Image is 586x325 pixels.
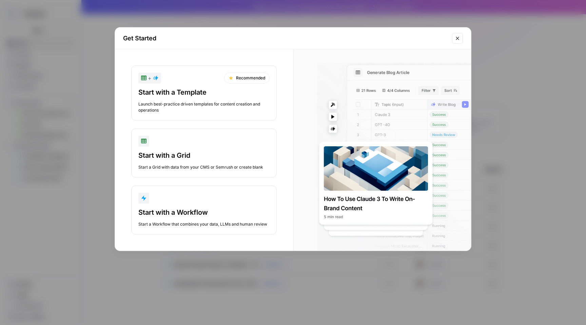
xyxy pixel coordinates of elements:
button: Start with a GridStart a Grid with data from your CMS or Semrush or create blank [131,129,277,177]
h2: Get Started [123,34,448,43]
div: Start with a Workflow [138,208,270,217]
div: + [141,74,158,82]
button: Close modal [452,33,463,44]
div: Start with a Template [138,88,270,97]
button: Start with a WorkflowStart a Workflow that combines your data, LLMs and human review [131,186,277,234]
div: Launch best-practice driven templates for content creation and operations [138,101,270,113]
div: Recommended [224,73,270,83]
div: Start a Grid with data from your CMS or Semrush or create blank [138,164,270,170]
div: Start a Workflow that combines your data, LLMs and human review [138,221,270,227]
div: Start with a Grid [138,151,270,160]
button: +RecommendedStart with a TemplateLaunch best-practice driven templates for content creation and o... [131,65,277,120]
